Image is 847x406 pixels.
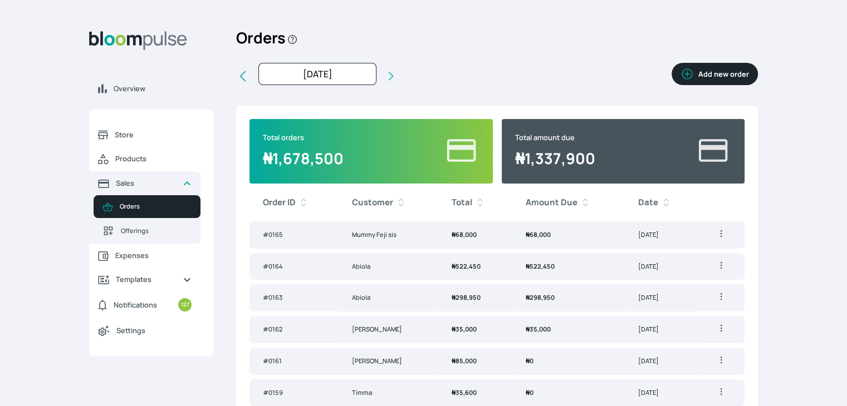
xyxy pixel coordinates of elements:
span: 1,678,500 [263,148,344,169]
td: [DATE] [625,316,698,343]
td: Abiola [339,284,438,311]
td: [DATE] [625,221,698,249]
span: 85,000 [452,357,477,365]
span: 1,337,900 [515,148,595,169]
span: 35,600 [452,388,477,397]
img: Bloom Logo [89,31,187,50]
a: Add new order [672,63,758,90]
td: # 0165 [249,221,339,249]
b: Order ID [263,196,296,209]
a: Settings [89,318,200,343]
span: 522,450 [452,262,481,270]
span: ₦ [526,293,530,301]
b: Customer [352,196,393,209]
span: Notifications [114,300,157,310]
span: Store [115,130,192,140]
span: ₦ [526,325,530,333]
span: Expenses [115,250,192,261]
span: Products [115,154,192,164]
span: Overview [114,83,205,94]
span: ₦ [452,357,456,365]
td: [PERSON_NAME] [339,316,438,343]
p: Total amount due [515,132,595,143]
b: Amount Due [526,196,577,209]
span: Offerings [121,226,192,236]
a: Notifications127 [89,291,200,318]
span: Settings [116,325,192,336]
span: ₦ [452,230,456,239]
a: Sales [89,171,200,195]
span: 298,950 [526,293,555,301]
b: Total [452,196,472,209]
span: ₦ [452,293,456,301]
a: Templates [89,268,200,291]
span: ₦ [452,262,456,270]
span: ₦ [263,148,272,169]
span: ₦ [526,262,530,270]
span: 35,000 [526,325,551,333]
b: Date [638,196,658,209]
td: [PERSON_NAME] [339,348,438,375]
span: Orders [120,202,192,211]
td: # 0161 [249,348,339,375]
a: Overview [89,77,214,101]
span: 0 [526,388,533,397]
a: Expenses [89,244,200,268]
td: # 0163 [249,284,339,311]
a: Products [89,147,200,171]
a: Store [89,123,200,147]
span: ₦ [526,357,530,365]
span: 68,000 [452,230,477,239]
span: 68,000 [526,230,551,239]
h2: Orders [236,22,298,63]
td: [DATE] [625,284,698,311]
a: Orders [94,195,200,218]
span: ₦ [452,388,456,397]
small: 127 [178,298,192,311]
td: Abiola [339,253,438,280]
span: ₦ [515,148,525,169]
span: 35,000 [452,325,477,333]
td: Mummy Feji sis [339,221,438,249]
td: # 0162 [249,316,339,343]
span: 0 [526,357,533,365]
td: # 0164 [249,253,339,280]
span: Sales [116,178,174,189]
span: 522,450 [526,262,555,270]
td: [DATE] [625,253,698,280]
p: Total orders [263,132,344,143]
span: 298,950 [452,293,481,301]
button: Add new order [672,63,758,85]
a: Offerings [94,218,200,244]
span: ₦ [452,325,456,333]
span: ₦ [526,230,530,239]
span: ₦ [526,388,530,397]
span: Templates [116,274,174,285]
aside: Sidebar [89,22,214,393]
td: [DATE] [625,348,698,375]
